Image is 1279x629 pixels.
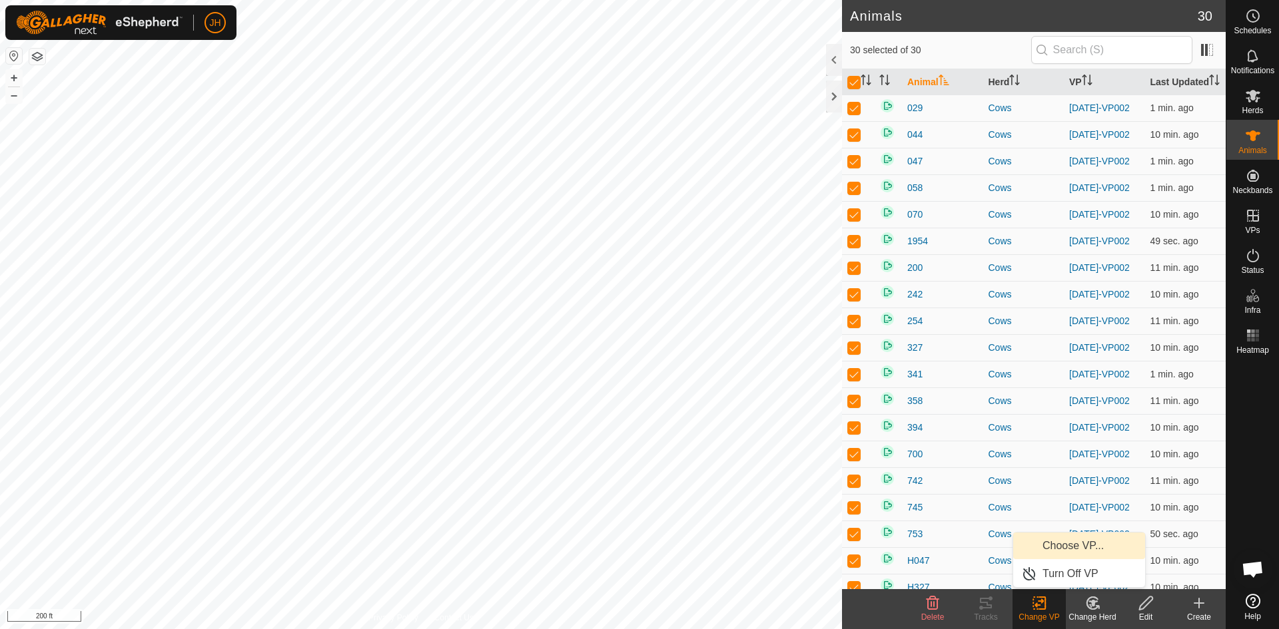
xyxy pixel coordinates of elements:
span: Choose VP... [1043,538,1104,554]
div: Cows [989,580,1059,594]
img: returning on [879,577,895,593]
a: [DATE]-VP002 [1069,449,1130,459]
div: Cows [989,474,1059,488]
img: returning on [879,497,895,513]
th: VP [1064,69,1145,95]
div: Change VP [1013,611,1066,623]
div: Open chat [1233,549,1273,589]
a: [DATE]-VP002 [1069,475,1130,486]
span: 341 [907,367,923,381]
li: Turn Off VP [1013,560,1145,587]
span: 745 [907,501,923,515]
span: Oct 13, 2025, 4:43 PM [1150,422,1199,433]
th: Herd [983,69,1065,95]
span: 047 [907,154,923,168]
span: Oct 13, 2025, 4:52 PM [1150,103,1194,113]
span: Animals [1238,146,1267,154]
span: Oct 13, 2025, 4:43 PM [1150,475,1199,486]
img: returning on [879,444,895,460]
div: Cows [989,314,1059,328]
span: 029 [907,101,923,115]
img: returning on [879,284,895,300]
span: Oct 13, 2025, 4:42 PM [1150,315,1199,326]
a: [DATE]-VP002 [1069,369,1130,379]
span: H327 [907,580,929,594]
span: 700 [907,447,923,461]
span: Oct 13, 2025, 4:43 PM [1150,502,1199,513]
img: returning on [879,98,895,114]
p-sorticon: Activate to sort [879,77,890,87]
a: [DATE]-VP002 [1069,236,1130,246]
a: [DATE]-VP002 [1069,315,1130,326]
div: Cows [989,501,1059,515]
div: Cows [989,367,1059,381]
div: Cows [989,421,1059,435]
span: 358 [907,394,923,408]
span: 30 [1198,6,1212,26]
button: Reset Map [6,48,22,64]
div: Change Herd [1066,611,1119,623]
span: Oct 13, 2025, 4:43 PM [1150,449,1199,459]
button: + [6,70,22,86]
img: returning on [879,524,895,540]
span: Oct 13, 2025, 4:43 PM [1150,209,1199,220]
img: returning on [879,337,895,353]
a: [DATE]-VP002 [1069,209,1130,220]
a: [DATE]-VP002 [1069,103,1130,113]
div: Cows [989,394,1059,408]
span: Oct 13, 2025, 4:43 PM [1150,289,1199,300]
img: Gallagher Logo [16,11,183,35]
span: 30 selected of 30 [850,43,1031,57]
span: 044 [907,128,923,142]
span: 242 [907,288,923,302]
span: 254 [907,314,923,328]
div: Cows [989,288,1059,302]
span: Oct 13, 2025, 4:52 PM [1150,156,1194,166]
span: Oct 13, 2025, 4:53 PM [1150,369,1194,379]
span: Neckbands [1232,186,1272,194]
span: 753 [907,527,923,541]
span: Delete [921,612,945,622]
span: 742 [907,474,923,488]
span: Status [1241,266,1264,274]
a: Help [1226,588,1279,626]
p-sorticon: Activate to sort [1009,77,1020,87]
span: 058 [907,181,923,195]
div: Cows [989,181,1059,195]
span: Oct 13, 2025, 4:42 PM [1150,395,1199,406]
a: [DATE]-VP002 [1069,395,1130,406]
span: 200 [907,261,923,275]
img: returning on [879,417,895,433]
span: Oct 13, 2025, 4:53 PM [1150,528,1198,539]
div: Cows [989,554,1059,568]
div: Cows [989,101,1059,115]
img: returning on [879,151,895,167]
a: [DATE]-VP002 [1069,422,1130,433]
p-sorticon: Activate to sort [861,77,871,87]
div: Cows [989,128,1059,142]
a: [DATE]-VP002 [1069,129,1130,140]
div: Cows [989,527,1059,541]
div: Edit [1119,611,1172,623]
a: [DATE]-VP002 [1069,182,1130,193]
a: [DATE]-VP002 [1069,342,1130,353]
p-sorticon: Activate to sort [939,77,949,87]
img: returning on [879,311,895,327]
span: Oct 13, 2025, 4:43 PM [1150,262,1199,273]
div: Tracks [959,611,1013,623]
span: Help [1244,612,1261,620]
div: Cows [989,154,1059,168]
img: returning on [879,471,895,487]
li: Choose VP... [1013,532,1145,559]
span: Heatmap [1236,346,1269,354]
span: H047 [907,554,929,568]
p-sorticon: Activate to sort [1082,77,1092,87]
img: returning on [879,204,895,220]
img: returning on [879,391,895,407]
span: VPs [1245,226,1260,234]
span: Oct 13, 2025, 4:43 PM [1150,129,1199,140]
img: returning on [879,231,895,247]
input: Search (S) [1031,36,1192,64]
span: Schedules [1234,27,1271,35]
span: 394 [907,421,923,435]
